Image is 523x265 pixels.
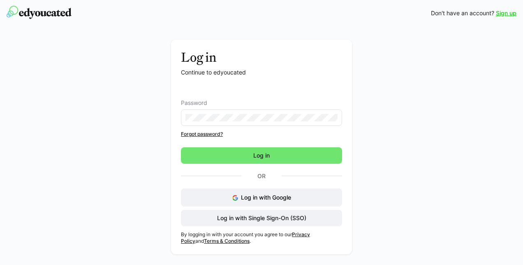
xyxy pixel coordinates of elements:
a: Sign up [496,9,516,17]
a: Terms & Conditions [204,238,250,244]
p: Or [241,170,282,182]
img: edyoucated [7,6,72,19]
span: Log in with Google [241,194,291,201]
p: Continue to edyoucated [181,68,342,77]
button: Log in [181,147,342,164]
h3: Log in [181,49,342,65]
span: Log in [252,151,271,160]
a: Forgot password? [181,131,342,137]
span: Password [181,100,207,106]
span: Log in with Single Sign-On (SSO) [216,214,308,222]
p: By logging in with your account you agree to our and . [181,231,342,244]
span: Don't have an account? [431,9,494,17]
a: Privacy Policy [181,231,310,244]
button: Log in with Single Sign-On (SSO) [181,210,342,226]
button: Log in with Google [181,188,342,207]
